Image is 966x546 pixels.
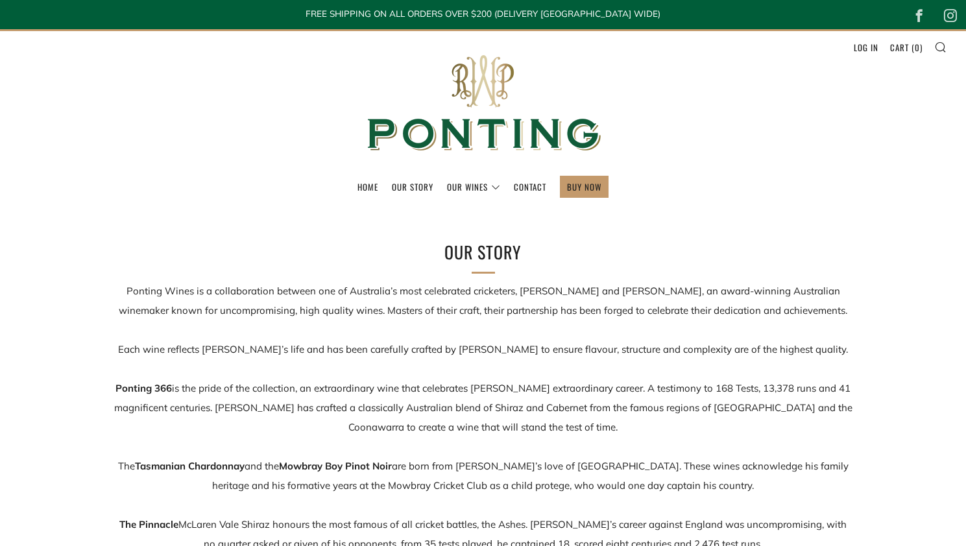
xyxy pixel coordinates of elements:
[915,41,920,54] span: 0
[357,176,378,197] a: Home
[854,37,878,58] a: Log in
[135,460,245,472] strong: Tasmanian Chardonnay
[269,239,697,266] h2: Our Story
[392,176,433,197] a: Our Story
[279,460,392,472] strong: Mowbray Boy Pinot Noir
[514,176,546,197] a: Contact
[354,31,613,176] img: Ponting Wines
[447,176,500,197] a: Our Wines
[115,382,172,394] strong: Ponting 366
[567,176,601,197] a: BUY NOW
[890,37,923,58] a: Cart (0)
[119,518,178,530] strong: The Pinnacle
